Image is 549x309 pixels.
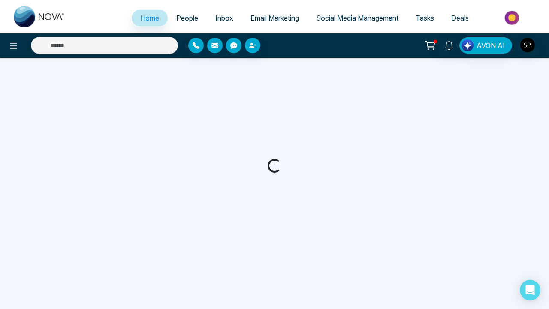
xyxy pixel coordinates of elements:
span: Home [140,14,159,22]
a: Social Media Management [308,10,407,26]
img: Market-place.gif [482,8,544,27]
span: Email Marketing [250,14,299,22]
a: Inbox [207,10,242,26]
img: Nova CRM Logo [14,6,65,27]
img: Lead Flow [462,39,474,51]
span: Inbox [215,14,233,22]
span: AVON AI [477,40,505,51]
span: Social Media Management [316,14,398,22]
img: User Avatar [520,38,535,52]
button: AVON AI [459,37,512,54]
span: People [176,14,198,22]
a: People [168,10,207,26]
span: Deals [451,14,469,22]
a: Email Marketing [242,10,308,26]
div: Open Intercom Messenger [520,280,540,300]
a: Deals [443,10,477,26]
a: Tasks [407,10,443,26]
span: Tasks [416,14,434,22]
a: Home [132,10,168,26]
